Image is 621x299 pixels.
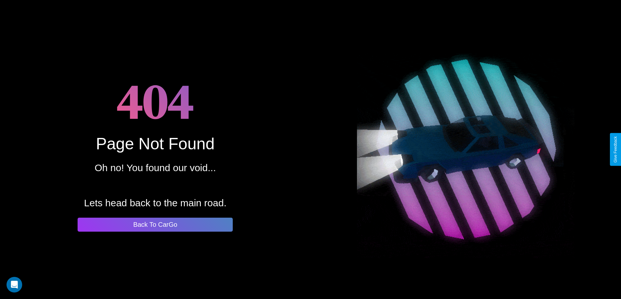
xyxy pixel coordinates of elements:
[613,136,618,163] div: Give Feedback
[78,218,233,232] button: Back To CarGo
[7,277,22,292] div: Open Intercom Messenger
[84,159,227,212] p: Oh no! You found our void... Lets head back to the main road.
[357,41,574,258] img: spinning car
[117,68,194,134] h1: 404
[96,134,214,153] div: Page Not Found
